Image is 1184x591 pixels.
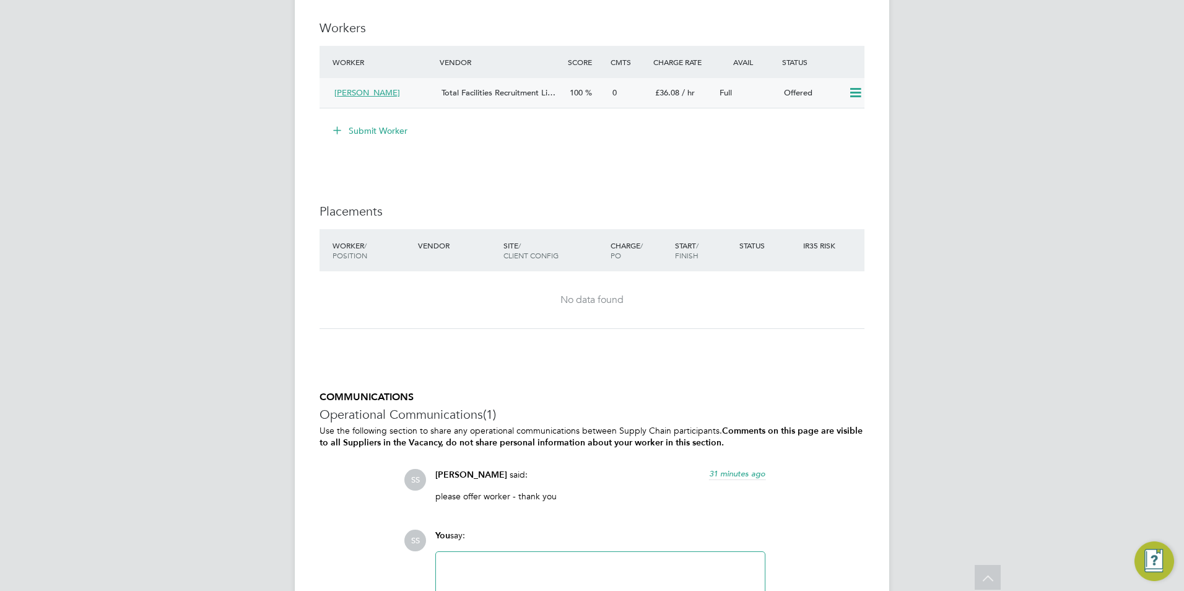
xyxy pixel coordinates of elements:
span: / Finish [675,240,699,260]
div: Worker [329,234,415,266]
div: say: [435,530,765,551]
div: Cmts [607,51,650,73]
span: / hr [682,87,695,98]
span: 31 minutes ago [709,468,765,479]
div: IR35 Risk [800,234,843,256]
span: SS [404,530,426,551]
h3: Workers [320,20,864,36]
h3: Placements [320,203,864,219]
span: [PERSON_NAME] [334,87,400,98]
span: (1) [483,406,496,422]
span: said: [510,469,528,480]
div: Status [736,234,801,256]
div: Charge [607,234,672,266]
span: £36.08 [655,87,679,98]
div: Vendor [415,234,500,256]
span: 0 [612,87,617,98]
h3: Operational Communications [320,406,864,422]
div: No data found [332,294,852,307]
span: Full [720,87,732,98]
div: Avail [715,51,779,73]
h5: COMMUNICATIONS [320,391,864,404]
span: / Position [333,240,367,260]
p: Use the following section to share any operational communications between Supply Chain participants. [320,425,864,449]
div: Score [565,51,607,73]
div: Charge Rate [650,51,715,73]
button: Engage Resource Center [1134,541,1174,581]
p: please offer worker - thank you [435,491,765,502]
button: Submit Worker [324,121,417,141]
div: Site [500,234,607,266]
span: / Client Config [503,240,559,260]
span: [PERSON_NAME] [435,470,507,480]
div: Start [672,234,736,266]
span: / PO [611,240,643,260]
span: 100 [570,87,583,98]
span: Total Facilities Recruitment Li… [442,87,555,98]
div: Vendor [437,51,565,73]
b: Comments on this page are visible to all Suppliers in the Vacancy, do not share personal informat... [320,426,863,448]
div: Status [779,51,864,73]
div: Worker [329,51,437,73]
span: SS [404,469,426,491]
span: You [435,530,450,541]
div: Offered [779,83,843,103]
